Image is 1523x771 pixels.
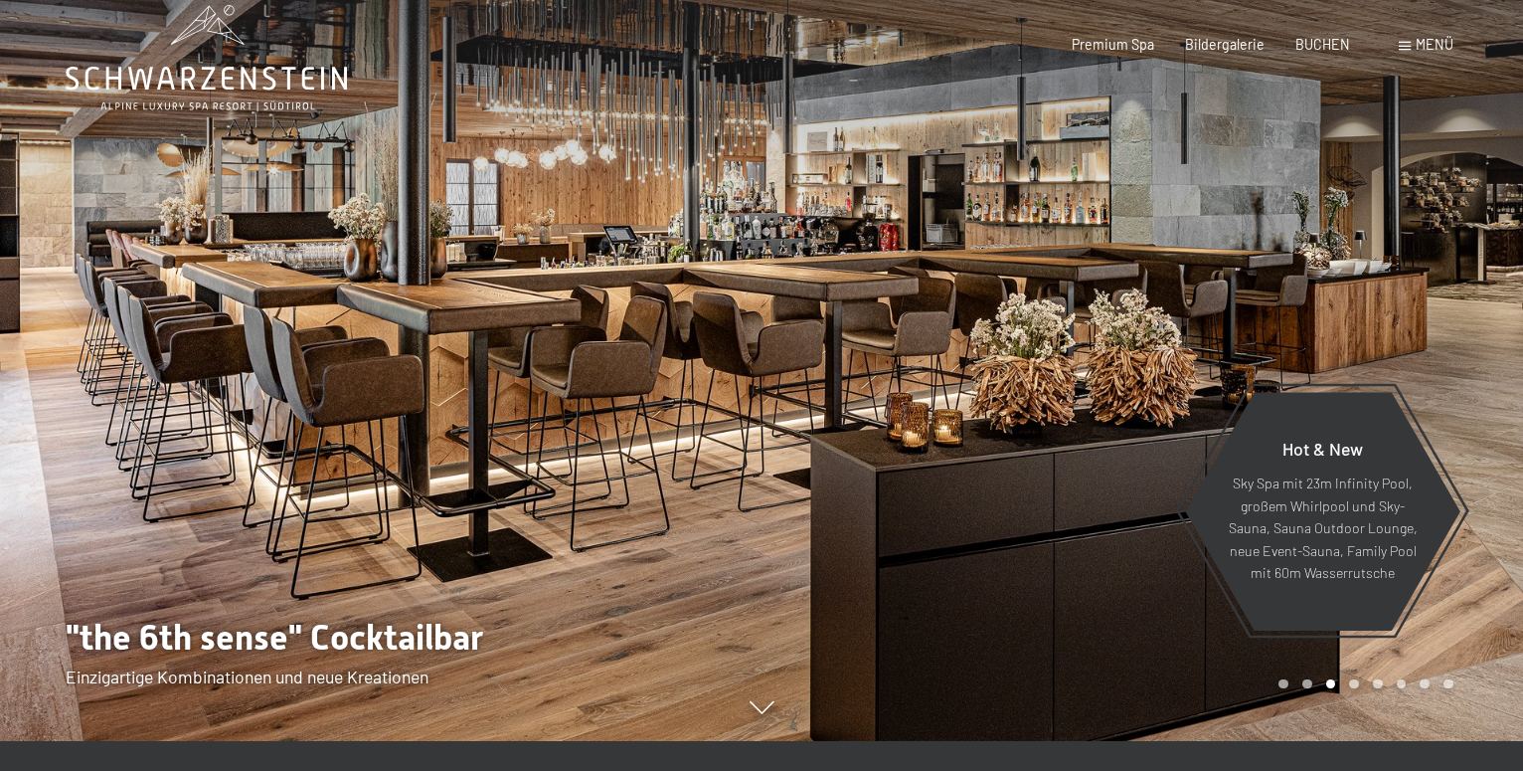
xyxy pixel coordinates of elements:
div: Carousel Page 3 (Current Slide) [1326,679,1336,689]
p: Sky Spa mit 23m Infinity Pool, großem Whirlpool und Sky-Sauna, Sauna Outdoor Lounge, neue Event-S... [1228,473,1418,585]
a: Premium Spa [1072,36,1154,53]
span: Hot & New [1282,438,1363,460]
div: Carousel Page 1 [1278,679,1288,689]
a: Hot & New Sky Spa mit 23m Infinity Pool, großem Whirlpool und Sky-Sauna, Sauna Outdoor Lounge, ne... [1184,391,1461,632]
div: Carousel Page 6 [1397,679,1407,689]
div: Carousel Pagination [1271,679,1452,689]
div: Carousel Page 5 [1373,679,1383,689]
a: Bildergalerie [1185,36,1265,53]
div: Carousel Page 2 [1302,679,1312,689]
div: Carousel Page 7 [1420,679,1430,689]
div: Carousel Page 8 [1443,679,1453,689]
span: Menü [1416,36,1453,53]
a: BUCHEN [1295,36,1350,53]
div: Carousel Page 4 [1349,679,1359,689]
